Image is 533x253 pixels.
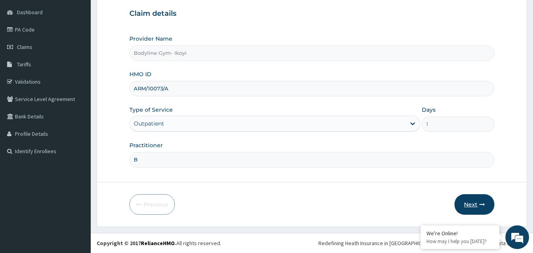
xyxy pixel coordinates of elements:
[426,230,494,237] div: We're Online!
[129,81,495,96] input: Enter HMO ID
[91,233,533,253] footer: All rights reserved.
[17,61,31,68] span: Tariffs
[129,9,495,18] h3: Claim details
[426,238,494,245] p: How may I help you today?
[129,106,173,114] label: Type of Service
[97,240,176,247] strong: Copyright © 2017 .
[15,39,32,59] img: d_794563401_company_1708531726252_794563401
[129,35,172,43] label: Provider Name
[41,44,133,54] div: Chat with us now
[422,106,436,114] label: Days
[129,4,148,23] div: Minimize live chat window
[129,194,175,215] button: Previous
[454,194,494,215] button: Next
[129,141,163,149] label: Practitioner
[318,239,527,247] div: Redefining Heath Insurance in [GEOGRAPHIC_DATA] using Telemedicine and Data Science!
[17,9,43,16] span: Dashboard
[46,76,109,156] span: We're online!
[129,70,151,78] label: HMO ID
[141,240,175,247] a: RelianceHMO
[17,43,32,51] span: Claims
[129,152,495,167] input: Enter Name
[4,169,150,197] textarea: Type your message and hit 'Enter'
